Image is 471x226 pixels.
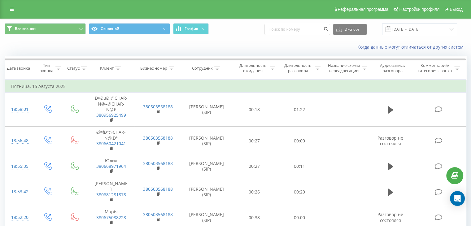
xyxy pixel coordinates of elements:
div: Статус [67,66,80,71]
div: 18:55:35 [11,160,28,172]
span: График [185,27,198,31]
div: Аудиозапись разговора [374,63,411,73]
a: 380503568188 [143,104,173,110]
div: Open Intercom Messenger [450,191,465,206]
a: Когда данные могут отличаться от других систем [357,44,466,50]
a: 380668971964 [96,163,126,169]
span: Разговор не состоялся [377,135,403,146]
div: Дата звонка [7,66,30,71]
td: 00:00 [277,127,322,155]
td: ÐÐ°@CHAR-N@‚Ð° [88,127,134,155]
td: [PERSON_NAME] (SIP) [181,155,232,178]
div: Тип звонка [39,63,54,73]
div: 18:52:20 [11,211,28,224]
span: Реферальная программа [338,7,388,12]
td: 00:11 [277,155,322,178]
td: Пятница, 15 Августа 2025 [5,80,466,93]
span: Все звонки [15,26,36,31]
td: 00:18 [232,93,277,127]
span: Выход [450,7,463,12]
a: 380675088228 [96,215,126,220]
td: Юлия [88,155,134,178]
div: Длительность ожидания [238,63,268,73]
div: Комментарий/категория звонка [416,63,453,73]
input: Поиск по номеру [264,24,330,35]
td: Ð¤ÐµÐ´@CHAR-N@–@CHAR-N@€ [88,93,134,127]
button: Экспорт [333,24,367,35]
a: 380503568188 [143,211,173,217]
div: 18:58:01 [11,103,28,115]
td: 00:27 [232,155,277,178]
td: 00:27 [232,127,277,155]
div: Сотрудник [192,66,213,71]
td: [PERSON_NAME] (SIP) [181,93,232,127]
td: 00:26 [232,178,277,206]
span: Настройки профиля [399,7,439,12]
td: [PERSON_NAME] (SIP) [181,178,232,206]
td: [PERSON_NAME] [88,178,134,206]
a: 380956925499 [96,112,126,118]
td: [PERSON_NAME] (SIP) [181,127,232,155]
div: 18:53:42 [11,186,28,198]
button: Основной [89,23,170,34]
a: 380503568188 [143,135,173,141]
button: График [173,23,209,34]
a: 380503568188 [143,186,173,192]
a: 380681281878 [96,192,126,198]
div: 18:56:48 [11,135,28,147]
td: 01:22 [277,93,322,127]
button: Все звонки [5,23,86,34]
a: 380503568188 [143,160,173,166]
div: Бизнес номер [140,66,167,71]
span: Разговор не состоялся [377,211,403,223]
div: Название схемы переадресации [328,63,360,73]
a: 380660421041 [96,141,126,146]
div: Длительность разговора [282,63,313,73]
div: Клиент [100,66,114,71]
td: 00:20 [277,178,322,206]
